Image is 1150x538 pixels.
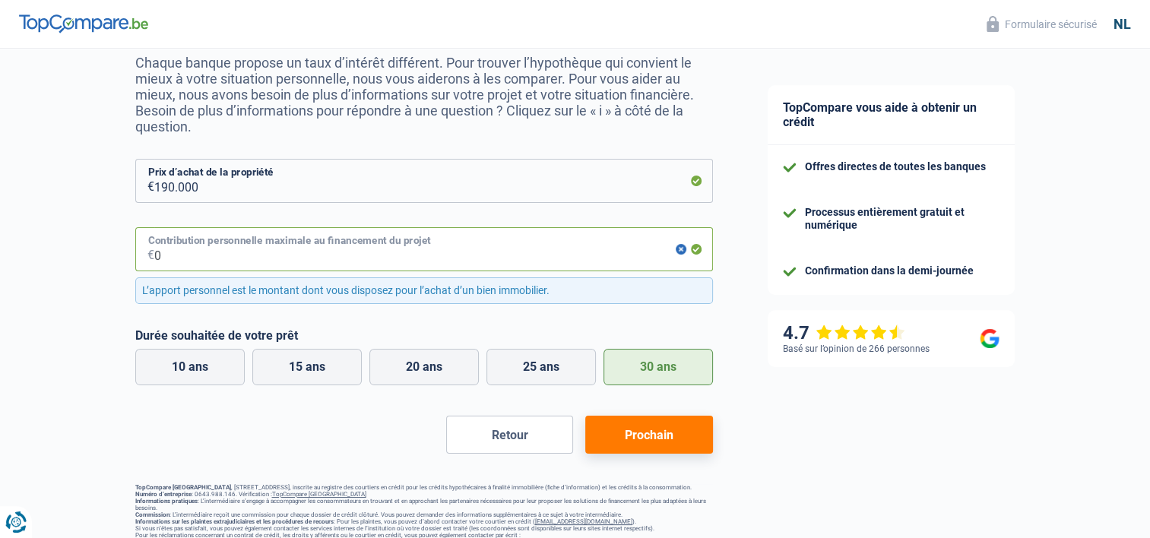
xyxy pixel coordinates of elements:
div: Confirmation dans la demi-journée [805,264,974,277]
label: 15 ans [252,349,362,385]
div: 4.7 [783,322,905,344]
strong: Informations pratiques [135,498,198,505]
div: Basé sur l’opinion de 266 personnes [783,343,930,354]
strong: Informations sur les plaintes extrajudiciaires et les procédures de recours [135,518,334,525]
img: Publicité [4,394,5,394]
p: : Pour les plaintes, vous pouvez d’abord contacter votre courtier en crédit ( ). [135,518,713,525]
button: Formulaire sécurisé [977,11,1106,36]
p: , [STREET_ADDRESS], inscrite au registre des courtiers en crédit pour les crédits hypothécaires à... [135,484,713,491]
div: NL [1114,16,1131,33]
strong: Commission [135,511,169,518]
p: : 0643.988.146. Vérification : [135,491,713,498]
label: 25 ans [486,349,596,385]
button: Retour [446,416,573,454]
div: Processus entièrement gratuit et numérique [805,206,1000,232]
strong: TopCompare [GEOGRAPHIC_DATA] [135,484,231,491]
p: Si vous n’êtes pas satisfait, vous pouvez également contacter les services internes de l’institut... [135,525,713,532]
p: Chaque banque propose un taux d’intérêt différent. Pour trouver l’hypothèque qui convient le mieu... [135,55,713,134]
label: Durée souhaitée de votre prêt [135,328,713,343]
div: Offres directes de toutes les banques [805,160,986,173]
a: TopCompare [GEOGRAPHIC_DATA] [272,491,366,498]
span: € [135,159,154,203]
div: TopCompare vous aide à obtenir un crédit [768,85,1015,145]
label: 10 ans [135,349,245,385]
strong: Numéro d’entreprise [135,491,192,498]
p: : L’intermédiaire reçoit une commission pour chaque dossier de crédit clôturé. Vous pouvez demand... [135,511,713,518]
p: : L’intermédiaire s’engage à accompagner les consommateurs en trouvant et en approchant les parte... [135,498,713,511]
label: 20 ans [369,349,479,385]
img: TopCompare Logo [19,14,148,33]
button: Prochain [585,416,712,454]
div: L’apport personnel est le montant dont vous disposez pour l’achat d’un bien immobilier. [135,277,713,304]
span: € [135,227,154,271]
a: [EMAIL_ADDRESS][DOMAIN_NAME] [535,518,632,525]
label: 30 ans [604,349,713,385]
